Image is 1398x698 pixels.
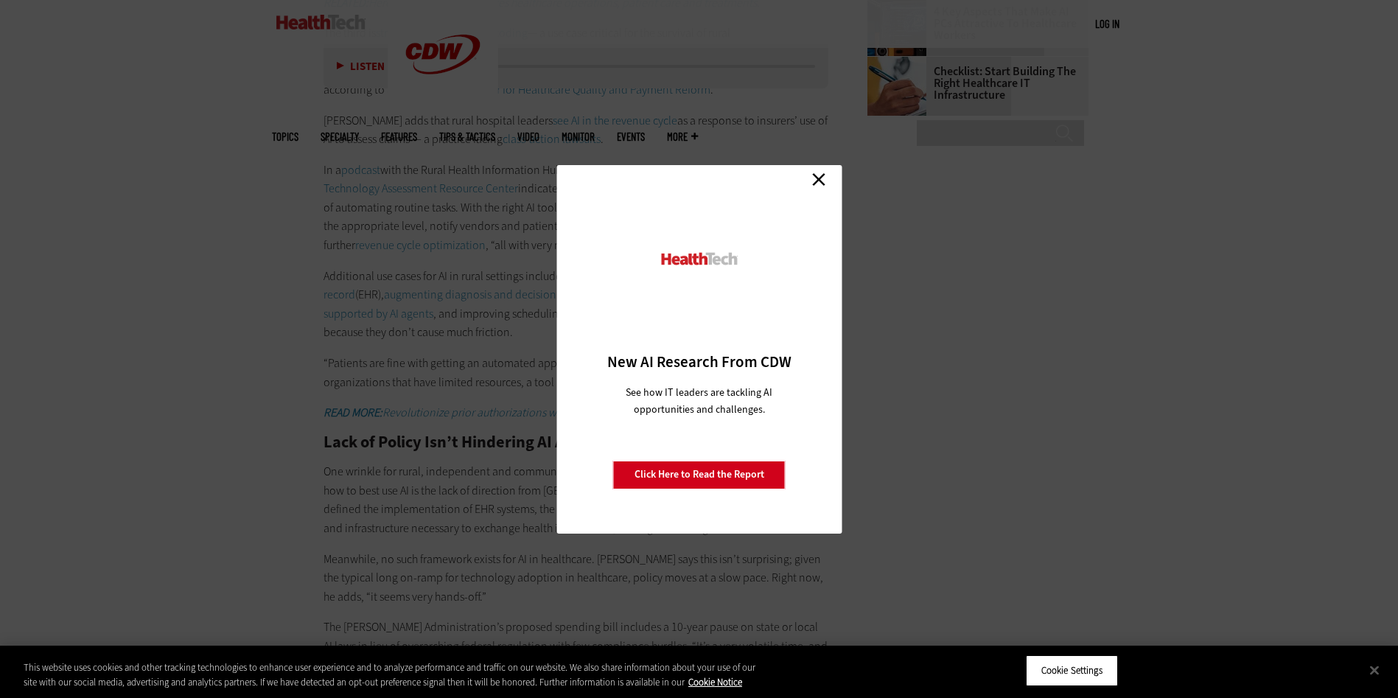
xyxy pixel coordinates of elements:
[24,660,769,689] div: This website uses cookies and other tracking technologies to enhance user experience and to analy...
[659,251,739,267] img: HealthTech_0.png
[613,461,786,489] a: Click Here to Read the Report
[1026,655,1118,686] button: Cookie Settings
[582,352,816,372] h3: New AI Research From CDW
[1358,654,1391,686] button: Close
[608,384,790,418] p: See how IT leaders are tackling AI opportunities and challenges.
[808,169,830,191] a: Close
[688,676,742,688] a: More information about your privacy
